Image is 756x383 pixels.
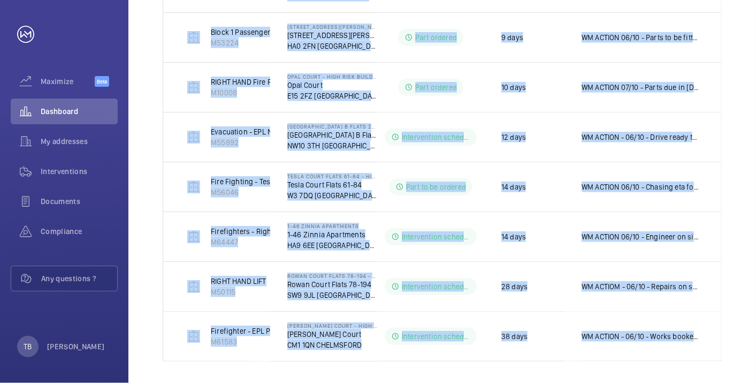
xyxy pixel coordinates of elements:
img: elevator.svg [187,280,200,293]
p: 14 days [501,231,526,242]
span: Any questions ? [41,273,117,284]
p: Intervention scheduled [402,331,470,342]
p: E15 2FZ [GEOGRAPHIC_DATA] [287,91,377,101]
p: M50115 [211,287,266,297]
p: WM ACTIOM - 06/10 - Repairs on site [DATE] - Chasing eta for follow up 01/10 - Repairs attended a... [582,281,700,292]
span: Compliance [41,226,118,237]
p: 1-46 Zinnia Apartments [287,223,377,229]
p: 10 days [501,82,526,93]
span: Interventions [41,166,118,177]
p: Rowan Court Flats 78-194 - High Risk Building [287,273,377,279]
p: RIGHT HAND LIFT [211,276,266,287]
p: 1-46 Zinnia Apartments [287,229,377,240]
p: 9 days [501,32,523,43]
p: Rowan Court Flats 78-194 [287,279,377,290]
p: Firefighters - Right Hand Passenger Lift [211,226,342,237]
p: HA9 6EE [GEOGRAPHIC_DATA] [287,240,377,251]
p: WM ACTION 06/10 - Parts to be fitted [DATE] - Parts due in [DATE] 30.09 - Parts on order ETA [DAT... [582,32,700,43]
p: CM1 1QN CHELMSFORD [287,340,377,350]
p: Fire Fighting - Tesla 61-84 schn euro [211,176,332,187]
p: Block 1 Passenger Lift [211,27,283,37]
p: 28 days [501,281,528,292]
img: elevator.svg [187,230,200,243]
span: Maximize [41,76,95,87]
p: SW9 9JL [GEOGRAPHIC_DATA] [287,290,377,301]
p: M56046 [211,187,332,198]
p: M55892 [211,137,348,148]
p: [PERSON_NAME] Court - High Risk Building [287,322,377,329]
p: Part ordered [415,82,457,93]
p: 14 days [501,182,526,192]
p: Intervention scheduled [402,231,470,242]
p: HA0 2FN [GEOGRAPHIC_DATA] [287,41,377,51]
p: M53224 [211,37,283,48]
p: M10008 [211,87,403,98]
p: Intervention scheduled [402,281,470,292]
p: [STREET_ADDRESS][PERSON_NAME] [287,30,377,41]
span: Dashboard [41,106,118,117]
p: [PERSON_NAME] [47,341,105,352]
p: [GEOGRAPHIC_DATA] B Flats 22-44 - High Risk Building [287,123,377,130]
p: [STREET_ADDRESS][PERSON_NAME] - High Risk Building [287,24,377,30]
p: Firefighter - EPL Passenger Lift [211,326,314,336]
p: [PERSON_NAME] Court [287,329,377,340]
p: M64447 [211,237,342,247]
p: WM ACTION - 06/10 - Works booked in for 11th [DATE] - works booked in 11th [DATE] - Works to be b... [582,331,700,342]
p: M61583 [211,336,314,347]
p: Part ordered [415,32,457,43]
img: elevator.svg [187,81,200,94]
img: elevator.svg [187,330,200,343]
img: elevator.svg [187,131,200,144]
p: NW10 3TH [GEOGRAPHIC_DATA] [287,140,377,151]
p: Evacuation - EPL No 2 Flats 22-44 Block B [211,126,348,137]
p: Tesla Court Flats 61-84 [287,179,377,190]
p: TB [24,341,32,352]
p: WM ACTION 06/10 - Engineer on site 02/10 - Parts due in [DATE] 30/09 - Parts due [DATE] - request... [582,231,700,242]
p: Intervention scheduled [402,132,470,142]
p: WM ACTION - 06/10 - Drive ready to collect [DATE] for fitting same day 02/10 - eta to be provided... [582,132,700,142]
p: WM ACTION 07/10 - Parts due in [DATE], repairs team required 01.10 - Parts on order, ETA [DATE] W... [582,82,700,93]
p: Part to be ordered [406,182,466,192]
p: Opal Court - High Risk Building [287,73,377,80]
span: Documents [41,196,118,207]
span: My addresses [41,136,118,147]
p: Tesla Court Flats 61-84 - High Risk Building [287,173,377,179]
p: WM ACTION 06/10 - Chasing eta for new brake board. 03/10 - PCB required, sourcing 02/10 - Repair ... [582,182,700,192]
p: RIGHT HAND Fire Fighting Lift 11 Floors Machine Roomless [211,77,403,87]
img: elevator.svg [187,181,200,193]
p: W3 7DQ [GEOGRAPHIC_DATA] [287,190,377,201]
p: [GEOGRAPHIC_DATA] B Flats 22-44 [287,130,377,140]
p: Opal Court [287,80,377,91]
p: 38 days [501,331,528,342]
p: 12 days [501,132,526,142]
img: elevator.svg [187,31,200,44]
span: Beta [95,76,109,87]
